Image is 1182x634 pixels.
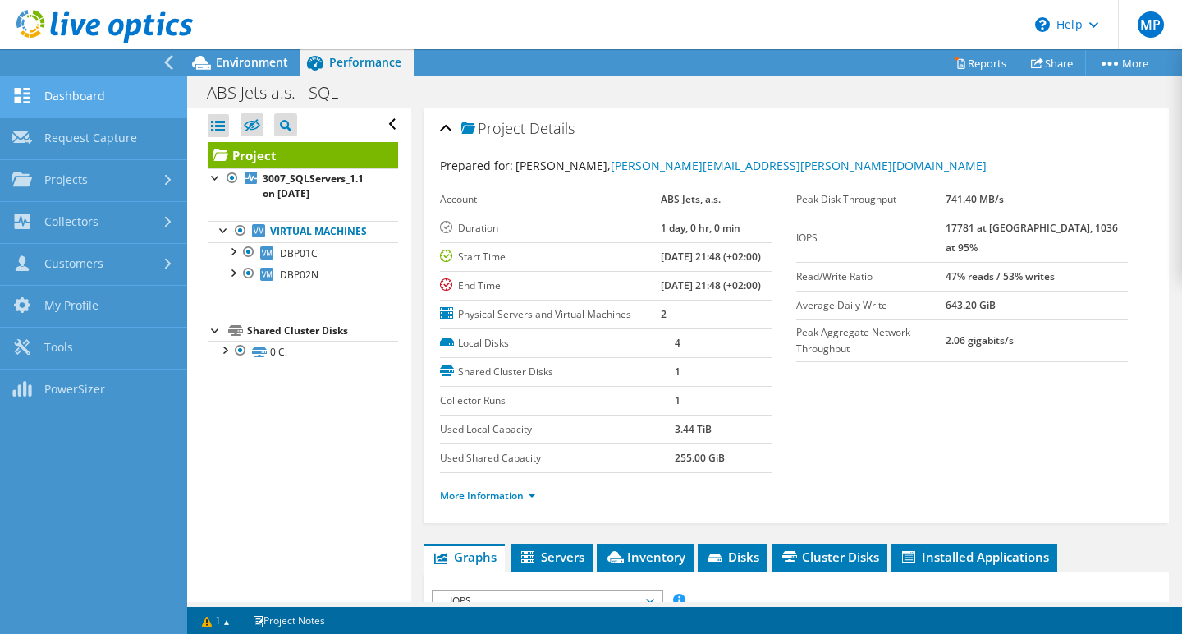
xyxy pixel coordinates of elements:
[440,306,661,323] label: Physical Servers and Virtual Machines
[199,84,364,102] h1: ABS Jets a.s. - SQL
[661,192,721,206] b: ABS Jets, a.s.
[796,269,946,285] label: Read/Write Ratio
[440,220,661,237] label: Duration
[675,393,680,407] b: 1
[1019,50,1086,76] a: Share
[440,191,661,208] label: Account
[946,298,996,312] b: 643.20 GiB
[208,242,398,264] a: DBP01C
[208,341,398,362] a: 0 C:
[519,549,584,565] span: Servers
[1138,11,1164,38] span: MP
[247,321,398,341] div: Shared Cluster Disks
[941,50,1019,76] a: Reports
[208,264,398,285] a: DBP02N
[675,451,725,465] b: 255.00 GiB
[946,192,1004,206] b: 741.40 MB/s
[216,54,288,70] span: Environment
[208,168,398,204] a: 3007_SQLServers_1.1 on [DATE]
[440,364,675,380] label: Shared Cluster Disks
[440,421,675,438] label: Used Local Capacity
[280,268,318,282] span: DBP02N
[661,307,667,321] b: 2
[661,221,740,235] b: 1 day, 0 hr, 0 min
[515,158,987,173] span: [PERSON_NAME],
[432,549,497,565] span: Graphs
[946,269,1055,283] b: 47% reads / 53% writes
[1085,50,1161,76] a: More
[440,249,661,265] label: Start Time
[946,333,1014,347] b: 2.06 gigabits/s
[1035,17,1050,32] svg: \n
[440,393,675,409] label: Collector Runs
[796,230,946,246] label: IOPS
[241,610,337,631] a: Project Notes
[461,121,525,137] span: Project
[440,158,513,173] label: Prepared for:
[442,591,653,611] span: IOPS
[780,549,879,565] span: Cluster Disks
[661,278,761,292] b: [DATE] 21:48 (+02:00)
[440,335,675,351] label: Local Disks
[605,549,685,565] span: Inventory
[796,297,946,314] label: Average Daily Write
[208,142,398,168] a: Project
[675,422,712,436] b: 3.44 TiB
[946,221,1118,255] b: 17781 at [GEOGRAPHIC_DATA], 1036 at 95%
[675,365,680,379] b: 1
[706,549,759,565] span: Disks
[329,54,401,70] span: Performance
[796,324,946,357] label: Peak Aggregate Network Throughput
[208,221,398,242] a: Virtual Machines
[280,246,318,260] span: DBP01C
[900,549,1049,565] span: Installed Applications
[611,158,987,173] a: [PERSON_NAME][EMAIL_ADDRESS][PERSON_NAME][DOMAIN_NAME]
[440,278,661,294] label: End Time
[263,172,364,200] b: 3007_SQLServers_1.1 on [DATE]
[529,118,575,138] span: Details
[661,250,761,264] b: [DATE] 21:48 (+02:00)
[796,191,946,208] label: Peak Disk Throughput
[675,336,680,350] b: 4
[440,450,675,466] label: Used Shared Capacity
[440,489,536,503] a: More Information
[190,610,241,631] a: 1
